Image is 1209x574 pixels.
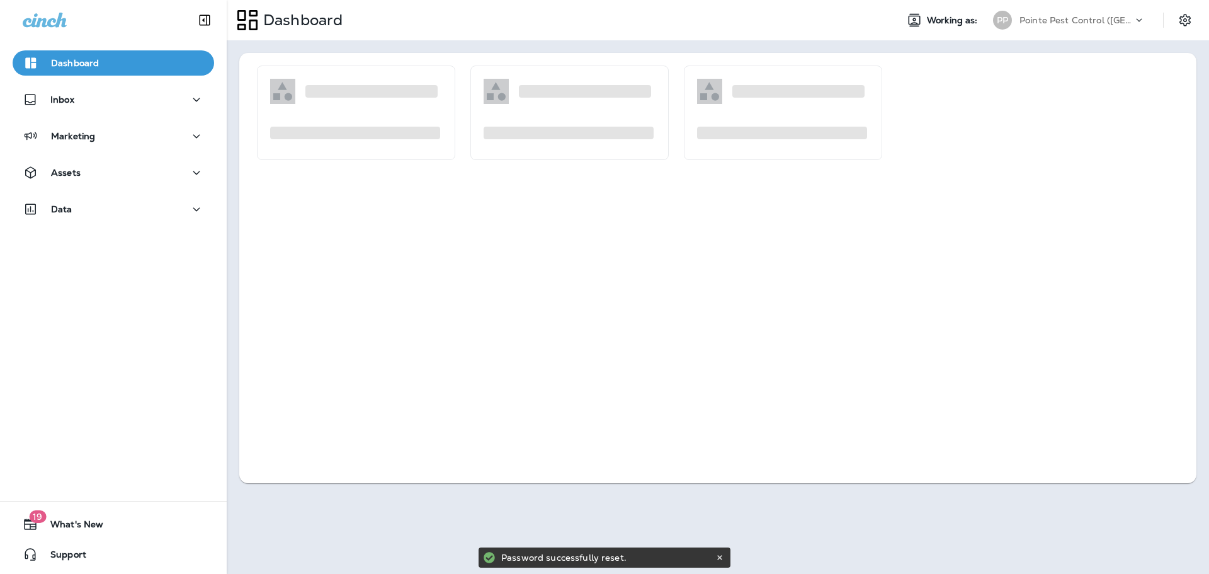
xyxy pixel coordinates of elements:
[38,549,86,565] span: Support
[38,519,103,534] span: What's New
[187,8,222,33] button: Collapse Sidebar
[13,87,214,112] button: Inbox
[29,510,46,523] span: 19
[13,123,214,149] button: Marketing
[993,11,1012,30] div: PP
[13,50,214,76] button: Dashboard
[51,58,99,68] p: Dashboard
[13,542,214,567] button: Support
[50,95,74,105] p: Inbox
[13,197,214,222] button: Data
[13,512,214,537] button: 19What's New
[51,168,81,178] p: Assets
[13,160,214,185] button: Assets
[51,204,72,214] p: Data
[258,11,343,30] p: Dashboard
[1019,15,1133,25] p: Pointe Pest Control ([GEOGRAPHIC_DATA])
[927,15,980,26] span: Working as:
[501,548,713,568] div: Password successfully reset.
[1174,9,1196,32] button: Settings
[51,131,95,141] p: Marketing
